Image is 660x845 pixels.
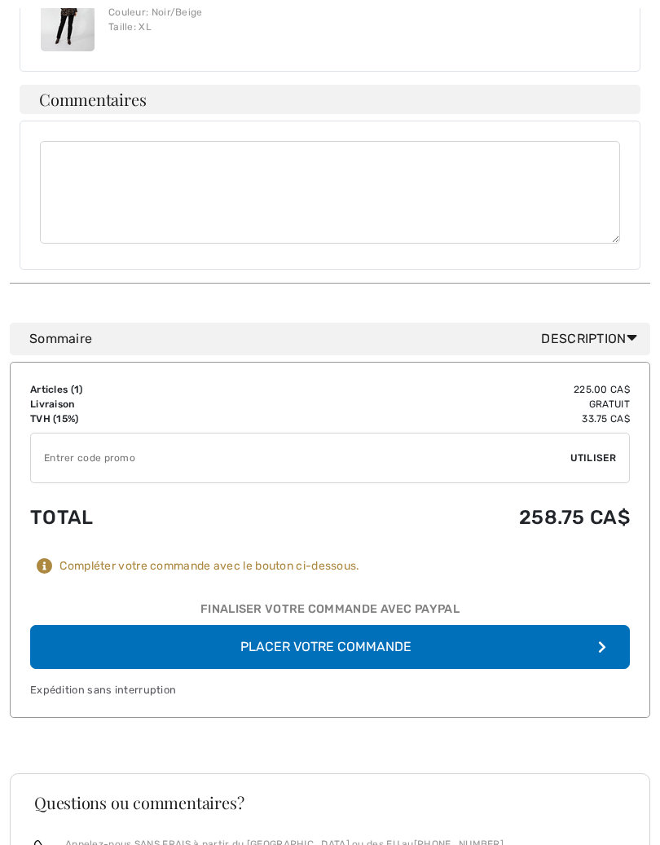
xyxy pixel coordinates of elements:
td: Livraison [30,397,248,411]
h4: Commentaires [20,85,640,114]
h3: Questions ou commentaires? [34,794,626,811]
div: Expédition sans interruption [30,682,630,698]
span: Utiliser [570,451,616,465]
td: TVH (15%) [30,411,248,426]
td: 258.75 CA$ [248,490,630,545]
div: Finaliser votre commande avec PayPal [30,601,630,625]
td: Gratuit [248,397,630,411]
div: Sommaire [29,329,644,349]
button: Placer votre commande [30,625,630,669]
td: Total [30,490,248,545]
td: Articles ( ) [30,382,248,397]
span: 1 [74,384,79,395]
td: 33.75 CA$ [248,411,630,426]
div: Couleur: Noir/Beige Taille: XL [108,5,435,34]
div: Compléter votre commande avec le bouton ci-dessous. [59,559,359,574]
span: Description [541,329,644,349]
td: 225.00 CA$ [248,382,630,397]
textarea: Commentaires [40,141,620,244]
input: Code promo [31,434,570,482]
